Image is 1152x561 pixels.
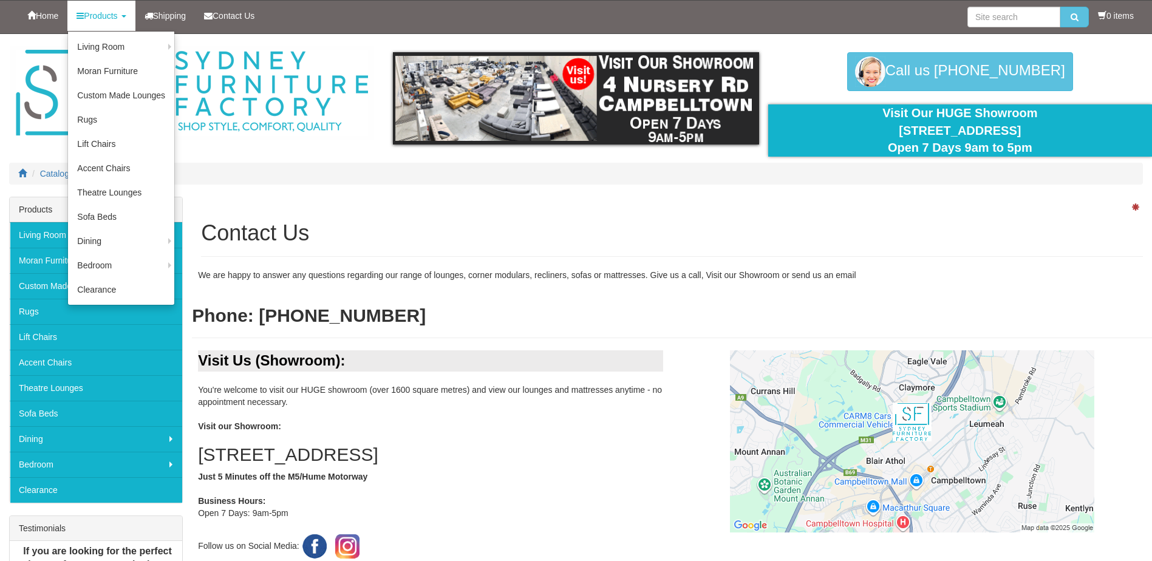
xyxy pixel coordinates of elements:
a: Home [18,1,67,31]
span: Shipping [153,11,186,21]
a: Custom Made Lounges [10,273,182,299]
a: Custom Made Lounges [68,83,174,107]
img: Sydney Furniture Factory [10,46,374,140]
span: Contact Us [213,11,254,21]
a: Lift Chairs [10,324,182,350]
span: Home [36,11,58,21]
a: Shipping [135,1,196,31]
div: We are happy to answer any questions regarding our range of lounges, corner modulars, recliners, ... [192,269,1152,281]
a: Moran Furniture [68,59,174,83]
div: Testimonials [10,516,182,541]
a: Living Room [68,35,174,59]
b: Visit our Showroom: Just 5 Minutes off the M5/Hume Motorway [198,421,663,481]
img: Click to activate map [730,350,1094,532]
a: Theatre Lounges [68,180,174,205]
div: Visit Our HUGE Showroom [STREET_ADDRESS] Open 7 Days 9am to 5pm [777,104,1143,157]
a: Bedroom [10,452,182,477]
h2: [STREET_ADDRESS] [198,444,663,464]
span: Products [84,11,117,21]
a: Contact Us [195,1,264,31]
a: Clearance [10,477,182,503]
b: Business Hours: [198,496,265,506]
a: Catalog [40,169,69,178]
img: showroom.gif [393,52,758,144]
a: Accent Chairs [68,156,174,180]
a: Products [67,1,135,31]
div: You're welcome to visit our HUGE showroom (over 1600 square metres) and view our lounges and matt... [192,350,672,561]
li: 0 items [1098,10,1134,22]
a: Dining [68,229,174,253]
a: Clearance [68,277,174,302]
a: Rugs [10,299,182,324]
a: Living Room [10,222,182,248]
a: Moran Furniture [10,248,182,273]
a: Sofa Beds [68,205,174,229]
a: Bedroom [68,253,174,277]
h1: Contact Us [201,221,1143,245]
div: Products [10,197,182,222]
a: Click to activate map [681,350,1143,532]
a: Rugs [68,107,174,132]
a: Dining [10,426,182,452]
div: Visit Us (Showroom): [198,350,663,371]
a: Sofa Beds [10,401,182,426]
a: Accent Chairs [10,350,182,375]
input: Site search [967,7,1060,27]
a: Theatre Lounges [10,375,182,401]
a: Lift Chairs [68,132,174,156]
b: Phone: [PHONE_NUMBER] [192,305,426,325]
